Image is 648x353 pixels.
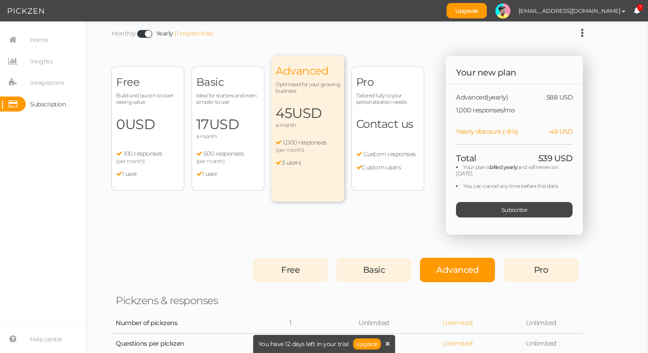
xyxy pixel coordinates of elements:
[116,92,180,105] span: Build and launch to start seeing value
[209,116,239,133] span: USD
[420,340,495,348] div: Unlimited
[456,202,573,217] div: Subscribe
[420,319,495,327] div: Unlimited
[276,64,340,78] span: Advanced
[534,265,549,275] span: Pro
[30,97,66,111] span: Subscription
[356,164,420,172] li: Custom users
[271,56,344,202] div: Advanced Optimized for your growing business 45USD a month 1,000 responses (per month) 3 users
[276,159,340,167] li: 3 users
[111,66,184,191] div: Free Build and launch to start seeing value 0USD 100 responses (per month) 1 user
[456,164,558,177] span: and will renew on [DATE].
[456,94,508,102] span: Advanced
[447,3,487,18] a: Upgrade
[116,294,244,307] div: Pickzens & responses
[538,153,573,164] span: 539 USD
[356,75,420,89] span: Pro
[292,105,322,121] span: USD
[353,338,381,350] a: Upgrade
[546,94,573,102] span: 588 USD
[548,128,573,136] span: -49 USD
[363,150,416,158] span: Custom responses
[276,147,304,153] span: (per month)
[490,164,518,170] b: billed yearly
[351,66,424,191] div: Pro Tailored fully to your personalization needs Contact us Custom responses Custom users
[446,56,583,84] div: Your new plan
[356,117,414,131] span: Contact us
[436,265,479,275] span: Advanced
[174,30,213,38] div: (1 month free)
[30,33,48,47] span: Home
[156,30,173,37] a: Yearly
[196,92,260,105] span: Ideal for starters and even simpler to use
[123,150,162,157] span: 100 responses
[116,319,154,327] div: Number of pickzens
[196,158,225,164] span: (per month)
[486,93,508,101] span: (yearly)
[463,183,558,189] span: You can cancel any time before this date.
[420,258,495,282] div: Advanced
[283,139,327,146] span: 1,000 responses
[456,128,518,136] span: Yearly discount (-8%)
[501,206,528,213] span: Subscribe
[276,122,296,128] span: a month
[356,92,420,105] span: Tailored fully to your personalization needs
[336,258,411,282] div: Basic
[196,116,260,133] span: 17
[456,153,477,164] span: Total
[30,54,52,68] span: Insights
[276,105,340,122] span: 45
[253,319,328,327] div: 1
[125,116,155,133] span: USD
[276,81,340,94] span: Optimized for your growing business
[336,319,411,327] div: Unlimited
[204,150,244,157] span: 500 responses
[196,133,217,139] span: a month
[637,4,643,11] span: 7
[504,319,579,327] div: Unlimited
[30,332,63,346] span: Help center
[495,3,510,18] img: 9ade8e5567f38cd1f70b409fce0dfc36
[456,102,573,115] div: 1,000 responses/mo
[504,258,579,282] div: Pro
[196,75,260,89] span: Basic
[363,265,385,275] span: Basic
[116,158,145,164] span: (per month)
[30,76,64,90] span: Integrations
[281,265,300,275] span: Free
[192,66,264,191] div: Basic Ideal for starters and even simpler to use 17USD a month 500 responses (per month) 1 user
[196,170,260,178] li: 1 user
[116,116,180,133] span: 0
[116,340,244,348] div: Questions per pickzen
[116,170,180,178] li: 1 user
[504,340,579,348] div: Unlimited
[519,7,621,14] span: [EMAIL_ADDRESS][DOMAIN_NAME]
[253,258,328,282] div: Free
[510,3,633,18] button: [EMAIL_ADDRESS][DOMAIN_NAME]
[116,75,180,89] span: Free
[463,164,490,170] span: Your plan is
[8,6,44,16] img: Pickzen logo
[258,341,349,347] span: You have 12 days left in your trial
